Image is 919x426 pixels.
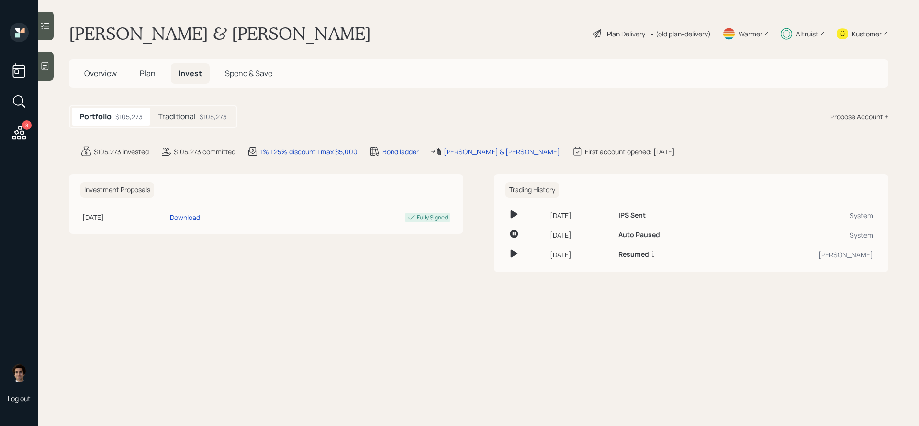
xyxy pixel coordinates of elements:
[739,29,762,39] div: Warmer
[607,29,645,39] div: Plan Delivery
[84,68,117,79] span: Overview
[69,23,371,44] h1: [PERSON_NAME] & [PERSON_NAME]
[382,147,419,157] div: Bond ladder
[734,250,873,260] div: [PERSON_NAME]
[225,68,272,79] span: Spend & Save
[80,182,154,198] h6: Investment Proposals
[444,147,560,157] div: [PERSON_NAME] & [PERSON_NAME]
[585,147,675,157] div: First account opened: [DATE]
[796,29,818,39] div: Altruist
[140,68,156,79] span: Plan
[94,147,149,157] div: $105,273 invested
[22,120,32,130] div: 8
[650,29,711,39] div: • (old plan-delivery)
[158,112,196,121] h5: Traditional
[550,230,611,240] div: [DATE]
[550,250,611,260] div: [DATE]
[734,230,873,240] div: System
[830,112,888,122] div: Propose Account +
[618,211,646,219] h6: IPS Sent
[260,147,358,157] div: 1% | 25% discount | max $5,000
[852,29,882,39] div: Kustomer
[174,147,235,157] div: $105,273 committed
[115,112,143,122] div: $105,273
[550,210,611,220] div: [DATE]
[79,112,112,121] h5: Portfolio
[618,251,649,259] h6: Resumed
[417,213,448,222] div: Fully Signed
[618,231,660,239] h6: Auto Paused
[505,182,559,198] h6: Trading History
[200,112,227,122] div: $105,273
[179,68,202,79] span: Invest
[8,394,31,403] div: Log out
[170,212,200,222] div: Download
[734,210,873,220] div: System
[82,212,166,222] div: [DATE]
[10,363,29,382] img: harrison-schaefer-headshot-2.png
